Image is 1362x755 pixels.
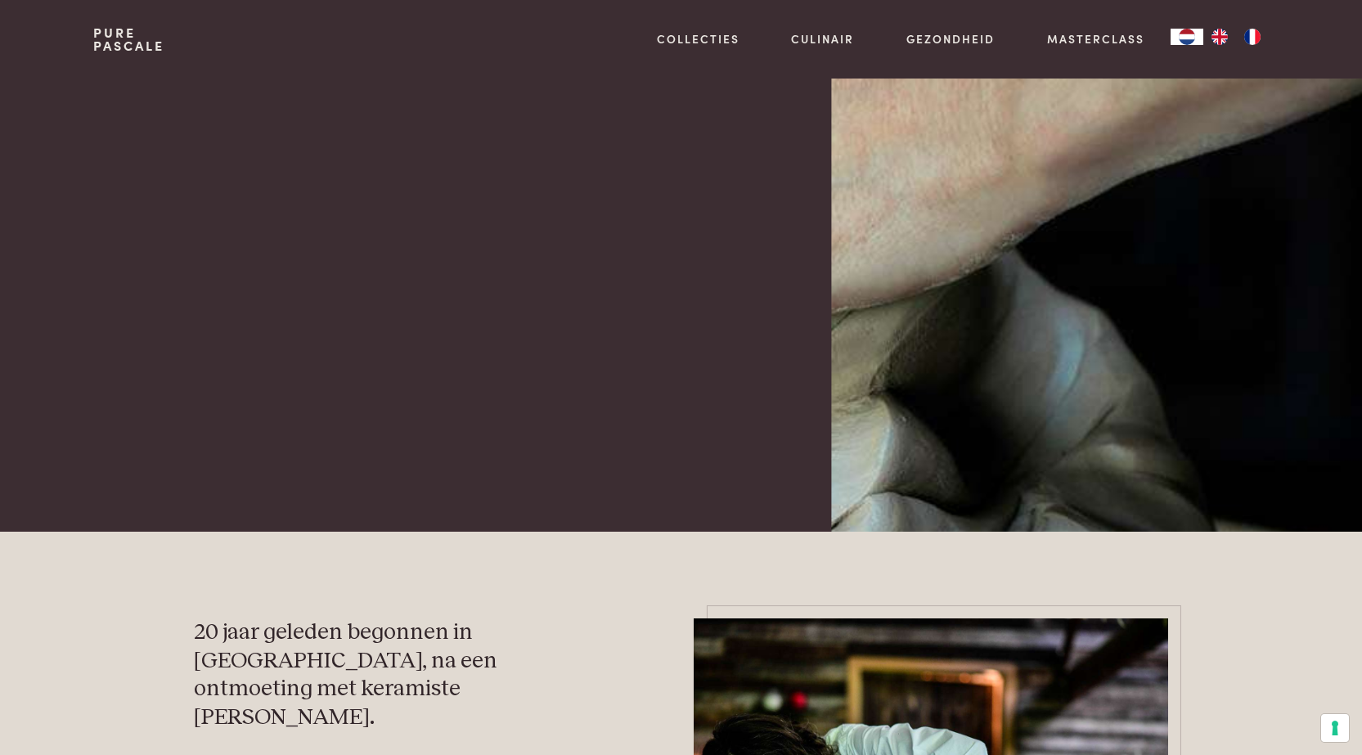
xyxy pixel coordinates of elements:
a: NL [1171,29,1203,45]
aside: Language selected: Nederlands [1171,29,1269,45]
a: Culinair [791,30,854,47]
ul: Language list [1203,29,1269,45]
a: FR [1236,29,1269,45]
button: Uw voorkeuren voor toestemming voor trackingtechnologieën [1321,714,1349,742]
a: EN [1203,29,1236,45]
a: Masterclass [1047,30,1144,47]
div: Language [1171,29,1203,45]
a: Collecties [657,30,739,47]
a: Gezondheid [906,30,995,47]
a: PurePascale [93,26,164,52]
h3: 20 jaar geleden begonnen in [GEOGRAPHIC_DATA], na een ontmoeting met keramiste [PERSON_NAME]. [194,618,569,731]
